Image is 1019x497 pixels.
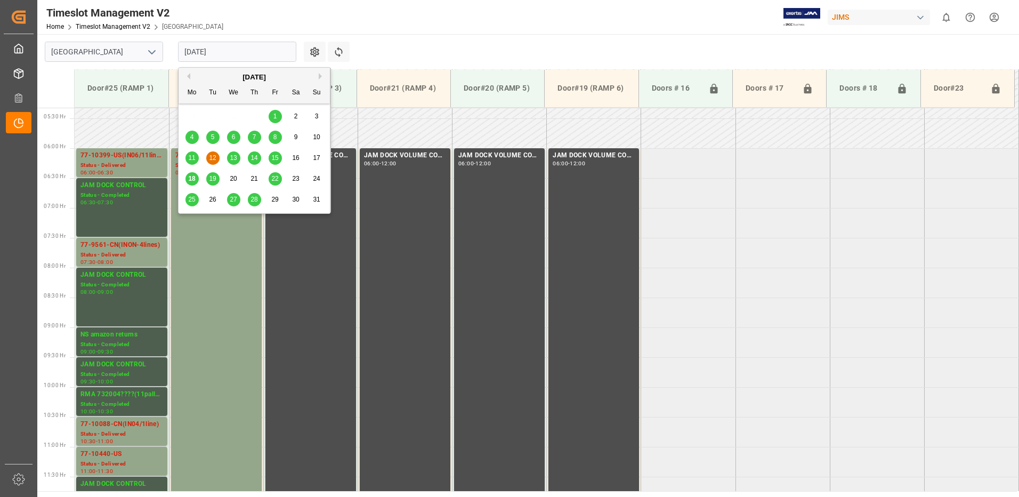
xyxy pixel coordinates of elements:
[80,379,96,384] div: 09:30
[310,172,324,186] div: Choose Sunday, August 24th, 2025
[570,161,585,166] div: 12:00
[289,193,303,206] div: Choose Saturday, August 30th, 2025
[188,196,195,203] span: 25
[80,349,96,354] div: 09:00
[289,131,303,144] div: Choose Saturday, August 9th, 2025
[319,73,325,79] button: Next Month
[310,193,324,206] div: Choose Sunday, August 31st, 2025
[44,412,66,418] span: 10:30 Hr
[230,196,237,203] span: 27
[783,8,820,27] img: Exertis%20JAM%20-%20Email%20Logo.jpg_1722504956.jpg
[44,233,66,239] span: 07:30 Hr
[292,154,299,162] span: 16
[80,340,163,349] div: Status - Completed
[250,196,257,203] span: 28
[80,240,163,251] div: 77-9561-CN(INON-4lines)
[250,154,257,162] span: 14
[553,150,635,161] div: JAM DOCK VOLUME CONTROL
[188,154,195,162] span: 11
[80,389,163,400] div: RMA 732004????(11pallets)
[227,151,240,165] div: Choose Wednesday, August 13th, 2025
[475,161,491,166] div: 12:00
[80,170,96,175] div: 06:00
[313,133,320,141] span: 10
[178,42,296,62] input: DD.MM.YYYY
[474,161,475,166] div: -
[741,78,798,99] div: Doors # 17
[98,379,113,384] div: 10:00
[253,133,256,141] span: 7
[553,161,568,166] div: 06:00
[185,151,199,165] div: Choose Monday, August 11th, 2025
[184,73,190,79] button: Previous Month
[80,290,96,294] div: 08:00
[80,200,96,205] div: 06:30
[273,113,277,120] span: 1
[366,78,442,98] div: Door#21 (RAMP 4)
[227,131,240,144] div: Choose Wednesday, August 6th, 2025
[96,439,98,444] div: -
[289,151,303,165] div: Choose Saturday, August 16th, 2025
[269,172,282,186] div: Choose Friday, August 22nd, 2025
[269,151,282,165] div: Choose Friday, August 15th, 2025
[80,330,163,340] div: NS amazon returns
[96,170,98,175] div: -
[80,400,163,409] div: Status - Completed
[250,175,257,182] span: 21
[835,78,892,99] div: Doors # 18
[185,86,199,100] div: Mo
[458,150,540,161] div: JAM DOCK VOLUME CONTROL
[828,10,930,25] div: JIMS
[289,172,303,186] div: Choose Saturday, August 23rd, 2025
[313,196,320,203] span: 31
[175,170,191,175] div: 06:00
[294,133,298,141] span: 9
[175,150,257,161] div: 77-9606-CN
[313,154,320,162] span: 17
[80,430,163,439] div: Status - Delivered
[310,131,324,144] div: Choose Sunday, August 10th, 2025
[80,161,163,170] div: Status - Delivered
[364,150,446,161] div: JAM DOCK VOLUME CONTROL
[553,78,629,98] div: Door#19 (RAMP 6)
[143,44,159,60] button: open menu
[568,161,570,166] div: -
[44,203,66,209] span: 07:00 Hr
[98,170,113,175] div: 06:30
[80,409,96,414] div: 10:00
[44,352,66,358] span: 09:30 Hr
[248,172,261,186] div: Choose Thursday, August 21st, 2025
[313,175,320,182] span: 24
[294,113,298,120] span: 2
[209,154,216,162] span: 12
[458,161,474,166] div: 06:00
[45,42,163,62] input: Type to search/select
[310,86,324,100] div: Su
[227,172,240,186] div: Choose Wednesday, August 20th, 2025
[46,5,223,21] div: Timeslot Management V2
[310,151,324,165] div: Choose Sunday, August 17th, 2025
[80,260,96,264] div: 07:30
[182,106,327,210] div: month 2025-08
[209,175,216,182] span: 19
[188,175,195,182] span: 18
[44,293,66,299] span: 08:30 Hr
[98,349,113,354] div: 09:30
[271,154,278,162] span: 15
[190,133,194,141] span: 4
[209,196,216,203] span: 26
[177,78,254,98] div: Door#24 (RAMP 2)
[227,193,240,206] div: Choose Wednesday, August 27th, 2025
[80,180,163,191] div: JAM DOCK CONTROL
[96,379,98,384] div: -
[381,161,397,166] div: 12:00
[227,86,240,100] div: We
[289,110,303,123] div: Choose Saturday, August 2nd, 2025
[648,78,704,99] div: Doors # 16
[44,114,66,119] span: 05:30 Hr
[80,469,96,474] div: 11:00
[44,472,66,478] span: 11:30 Hr
[248,151,261,165] div: Choose Thursday, August 14th, 2025
[80,460,163,469] div: Status - Delivered
[76,23,150,30] a: Timeslot Management V2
